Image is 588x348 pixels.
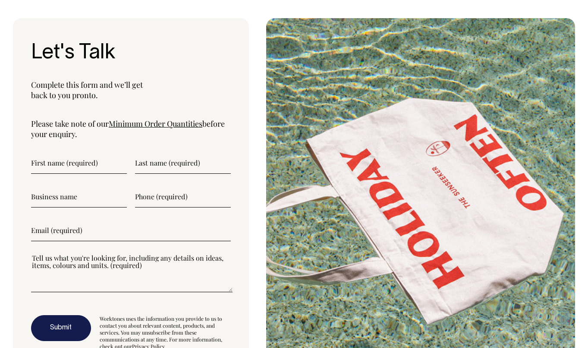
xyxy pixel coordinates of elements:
input: First name (required) [31,152,127,174]
input: Business name [31,186,127,208]
button: Submit [31,315,91,341]
p: Complete this form and we’ll get back to you pronto. [31,80,231,100]
p: Please take note of our before your enquiry. [31,118,231,139]
h3: Let's Talk [31,42,231,65]
a: Minimum Order Quantities [109,118,202,129]
input: Last name (required) [135,152,231,174]
input: Phone (required) [135,186,231,208]
input: Email (required) [31,220,231,241]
